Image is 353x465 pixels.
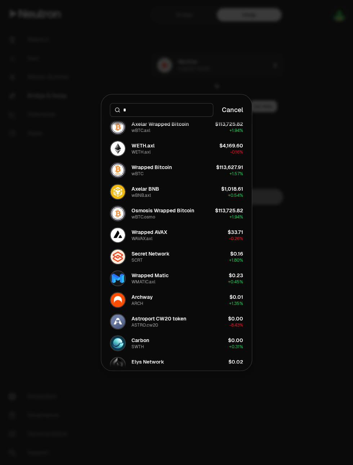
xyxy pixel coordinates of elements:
[111,120,125,134] img: wBTC.axl Logo
[228,229,243,236] div: $33.71
[229,214,243,220] span: + 1.94%
[106,246,247,267] button: SCRT LogoSecret NetworkSCRT$0.16+1.80%
[106,311,247,332] button: ASTRO.cw20 LogoAstroport CW20 tokenASTRO.cw20$0.00-8.43%
[215,207,243,214] div: $113,725.82
[131,192,151,198] div: wBNB.axl
[106,203,247,224] button: wBTC.osmo LogoOsmosis Wrapped BitcoinwBTC.osmo$113,725.82+1.94%
[111,228,125,242] img: WAVAX.axl Logo
[111,206,125,221] img: wBTC.osmo Logo
[131,149,151,155] div: WETH.axl
[131,185,159,192] div: Axelar BNB
[111,358,125,372] img: ELYS Logo
[106,138,247,159] button: WETH.axl LogoWETH.axlWETH.axl$4,169.60-0.16%
[106,267,247,289] button: WMATIC.axl LogoWrapped MaticWMATIC.axl$0.23+0.45%
[229,257,243,263] span: + 1.80%
[131,236,152,242] div: WAVAX.axl
[230,366,243,371] span: 0.00%
[111,249,125,264] img: SCRT Logo
[131,315,186,322] div: Astroport CW20 token
[230,250,243,257] div: $0.16
[131,366,141,371] div: ELYS
[131,337,149,344] div: Carbon
[229,128,243,133] span: + 1.94%
[131,120,189,128] div: Axelar Wrapped Bitcoin
[228,315,243,322] div: $0.00
[229,301,243,306] span: + 1.35%
[131,301,143,306] div: ARCH
[131,142,155,149] div: WETH.axl
[228,358,243,366] div: $0.02
[219,142,243,149] div: $4,169.60
[106,116,247,138] button: wBTC.axl LogoAxelar Wrapped BitcoinwBTC.axl$113,725.82+1.94%
[111,185,125,199] img: wBNB.axl Logo
[131,279,155,285] div: WMATIC.axl
[131,257,143,263] div: SCRT
[131,322,158,328] div: ASTRO.cw20
[131,171,143,177] div: wBTC
[230,149,243,155] span: -0.16%
[111,293,125,307] img: ARCH Logo
[221,185,243,192] div: $1,018.61
[228,192,243,198] span: + 0.54%
[106,354,247,376] button: ELYS LogoElys NetworkELYS$0.020.00%
[229,272,243,279] div: $0.23
[106,181,247,203] button: wBNB.axl LogoAxelar BNBwBNB.axl$1,018.61+0.54%
[106,332,247,354] button: SWTH LogoCarbonSWTH$0.00+0.31%
[228,279,243,285] span: + 0.45%
[131,358,164,366] div: Elys Network
[111,336,125,350] img: SWTH Logo
[111,271,125,285] img: WMATIC.axl Logo
[131,128,150,133] div: wBTC.axl
[131,164,172,171] div: Wrapped Bitcoin
[111,163,125,177] img: wBTC Logo
[229,293,243,301] div: $0.01
[131,214,155,220] div: wBTC.osmo
[111,141,125,156] img: WETH.axl Logo
[131,207,194,214] div: Osmosis Wrapped Bitcoin
[106,224,247,246] button: WAVAX.axl LogoWrapped AVAXWAVAX.axl$33.71-0.26%
[229,344,243,350] span: + 0.31%
[229,236,243,242] span: -0.26%
[229,171,243,177] span: + 1.57%
[131,344,144,350] div: SWTH
[228,337,243,344] div: $0.00
[222,105,243,115] button: Cancel
[229,322,243,328] span: -8.43%
[215,120,243,128] div: $113,725.82
[131,250,170,257] div: Secret Network
[131,293,153,301] div: Archway
[216,164,243,171] div: $113,627.91
[106,159,247,181] button: wBTC LogoWrapped BitcoinwBTC$113,627.91+1.57%
[106,289,247,311] button: ARCH LogoArchwayARCH$0.01+1.35%
[131,272,169,279] div: Wrapped Matic
[131,229,167,236] div: Wrapped AVAX
[111,314,125,329] img: ASTRO.cw20 Logo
